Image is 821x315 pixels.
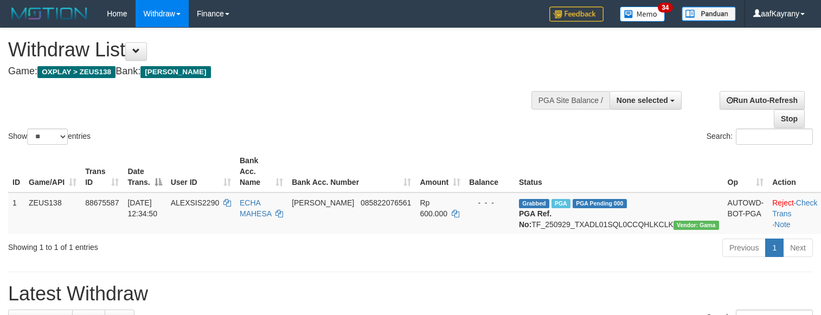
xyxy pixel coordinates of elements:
[24,151,81,192] th: Game/API: activate to sort column ascending
[723,192,768,234] td: AUTOWD-BOT-PGA
[8,237,334,253] div: Showing 1 to 1 of 1 entries
[465,151,515,192] th: Balance
[292,198,354,207] span: [PERSON_NAME]
[140,66,210,78] span: [PERSON_NAME]
[723,151,768,192] th: Op: activate to sort column ascending
[765,239,784,257] a: 1
[37,66,116,78] span: OXPLAY > ZEUS138
[573,199,627,208] span: PGA Pending
[24,192,81,234] td: ZEUS138
[774,110,805,128] a: Stop
[549,7,604,22] img: Feedback.jpg
[610,91,682,110] button: None selected
[774,220,791,229] a: Note
[617,96,668,105] span: None selected
[287,151,415,192] th: Bank Acc. Number: activate to sort column ascending
[8,66,536,77] h4: Game: Bank:
[240,198,271,218] a: ECHA MAHESA
[772,198,794,207] a: Reject
[123,151,166,192] th: Date Trans.: activate to sort column descending
[8,192,24,234] td: 1
[620,7,665,22] img: Button%20Memo.svg
[415,151,465,192] th: Amount: activate to sort column ascending
[519,199,549,208] span: Grabbed
[27,128,68,145] select: Showentries
[8,283,813,305] h1: Latest Withdraw
[515,151,723,192] th: Status
[235,151,287,192] th: Bank Acc. Name: activate to sort column ascending
[707,128,813,145] label: Search:
[515,192,723,234] td: TF_250929_TXADL01SQL0CCQHLKCLK
[171,198,220,207] span: ALEXSIS2290
[8,5,91,22] img: MOTION_logo.png
[8,39,536,61] h1: Withdraw List
[420,198,447,218] span: Rp 600.000
[166,151,235,192] th: User ID: activate to sort column ascending
[674,221,719,230] span: Vendor URL: https://trx31.1velocity.biz
[772,198,817,218] a: Check Trans
[736,128,813,145] input: Search:
[81,151,123,192] th: Trans ID: activate to sort column ascending
[8,151,24,192] th: ID
[85,198,119,207] span: 88675587
[469,197,510,208] div: - - -
[720,91,805,110] a: Run Auto-Refresh
[783,239,813,257] a: Next
[8,128,91,145] label: Show entries
[361,198,411,207] span: Copy 085822076561 to clipboard
[551,199,570,208] span: Marked by aafpengsreynich
[658,3,672,12] span: 34
[682,7,736,21] img: panduan.png
[722,239,766,257] a: Previous
[127,198,157,218] span: [DATE] 12:34:50
[531,91,610,110] div: PGA Site Balance /
[519,209,551,229] b: PGA Ref. No:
